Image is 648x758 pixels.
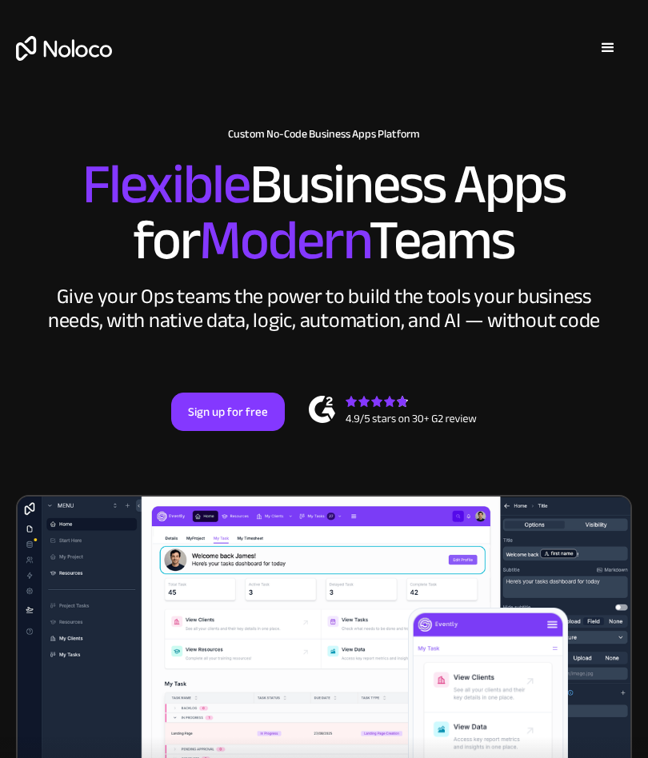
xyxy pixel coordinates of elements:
[16,157,632,269] h2: Business Apps for Teams
[82,132,250,237] span: Flexible
[44,285,604,333] div: Give your Ops teams the power to build the tools your business needs, with native data, logic, au...
[171,393,285,431] a: Sign up for free
[16,128,632,141] h1: Custom No-Code Business Apps Platform
[584,24,632,72] div: menu
[16,36,112,61] a: home
[199,188,368,293] span: Modern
